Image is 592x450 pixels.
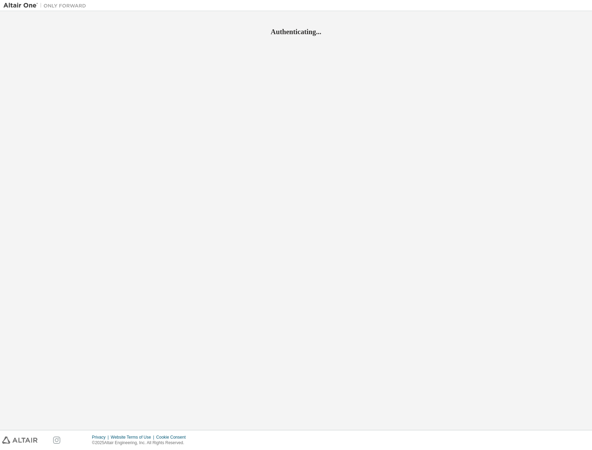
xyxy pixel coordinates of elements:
[92,434,111,440] div: Privacy
[2,437,38,444] img: altair_logo.svg
[3,2,90,9] img: Altair One
[3,27,589,36] h2: Authenticating...
[53,437,60,444] img: instagram.svg
[111,434,156,440] div: Website Terms of Use
[92,440,190,446] p: © 2025 Altair Engineering, Inc. All Rights Reserved.
[156,434,190,440] div: Cookie Consent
